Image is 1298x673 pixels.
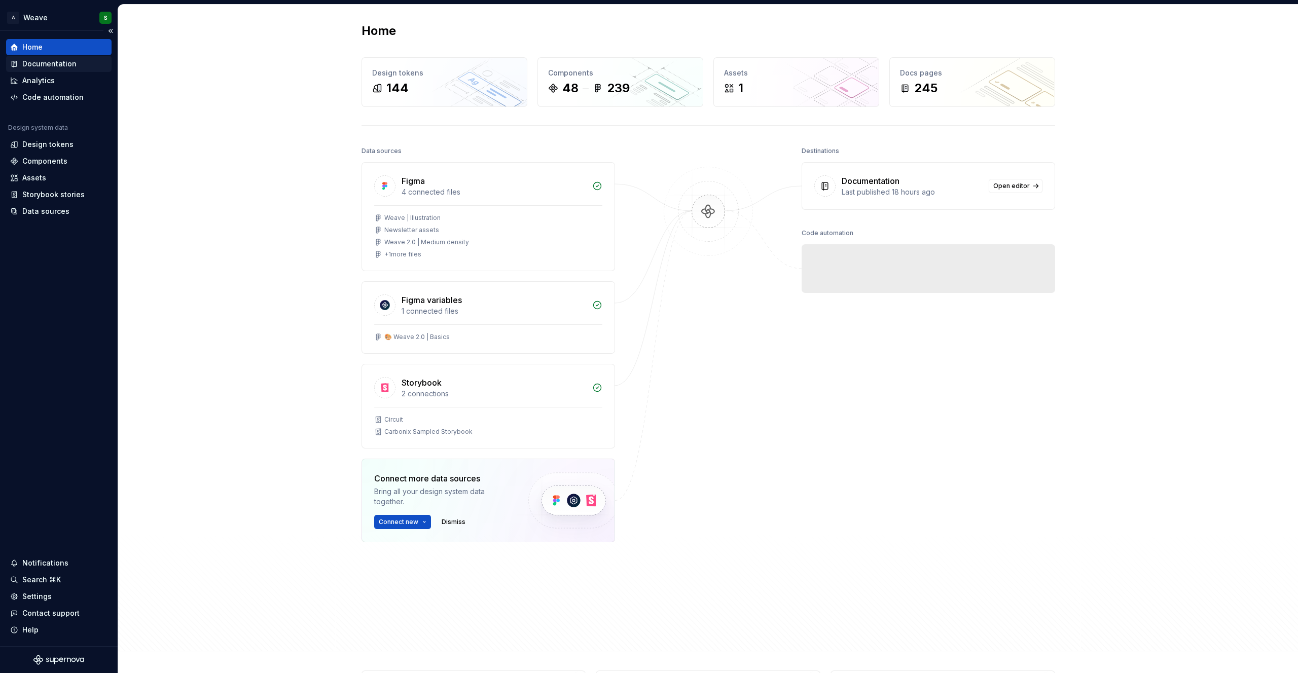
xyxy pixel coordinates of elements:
[993,182,1030,190] span: Open editor
[362,162,615,271] a: Figma4 connected filesWeave | IllustrationNewsletter assetsWeave 2.0 | Medium density+1more files
[379,518,418,526] span: Connect new
[6,555,112,571] button: Notifications
[6,136,112,153] a: Design tokens
[562,80,579,96] div: 48
[386,80,409,96] div: 144
[7,12,19,24] div: A
[22,190,85,200] div: Storybook stories
[22,206,69,216] div: Data sources
[372,68,517,78] div: Design tokens
[23,13,48,23] div: Weave
[22,591,52,602] div: Settings
[889,57,1055,107] a: Docs pages245
[6,39,112,55] a: Home
[104,14,107,22] div: S
[362,144,402,158] div: Data sources
[362,364,615,448] a: Storybook2 connectionsCircuitCarbonix Sampled Storybook
[6,89,112,105] a: Code automation
[384,214,441,222] div: Weave | Illustration
[738,80,743,96] div: 1
[374,472,511,484] div: Connect more data sources
[6,186,112,203] a: Storybook stories
[842,175,899,187] div: Documentation
[384,226,439,234] div: Newsletter assets
[103,24,118,38] button: Collapse sidebar
[537,57,703,107] a: Components48239
[362,281,615,354] a: Figma variables1 connected files🎨 Weave 2.0 | Basics
[914,80,938,96] div: 245
[802,144,839,158] div: Destinations
[22,59,77,69] div: Documentation
[384,238,469,246] div: Weave 2.0 | Medium density
[374,487,511,507] div: Bring all your design system data together.
[437,515,470,529] button: Dismiss
[6,203,112,219] a: Data sources
[6,572,112,588] button: Search ⌘K
[22,139,74,149] div: Design tokens
[22,42,43,52] div: Home
[802,226,853,240] div: Code automation
[2,7,116,28] button: AWeaveS
[22,625,39,635] div: Help
[402,187,586,197] div: 4 connected files
[6,622,112,638] button: Help
[22,608,80,618] div: Contact support
[22,173,46,183] div: Assets
[724,68,869,78] div: Assets
[33,655,84,665] svg: Supernova Logo
[402,389,586,399] div: 2 connections
[384,416,403,424] div: Circuit
[989,179,1042,193] a: Open editor
[842,187,983,197] div: Last published 18 hours ago
[384,428,473,436] div: Carbonix Sampled Storybook
[442,518,465,526] span: Dismiss
[6,588,112,605] a: Settings
[8,124,68,132] div: Design system data
[6,153,112,169] a: Components
[22,156,67,166] div: Components
[6,72,112,89] a: Analytics
[548,68,693,78] div: Components
[6,170,112,186] a: Assets
[384,250,421,258] div: + 1 more files
[22,558,68,568] div: Notifications
[22,92,84,102] div: Code automation
[6,605,112,621] button: Contact support
[22,76,55,86] div: Analytics
[402,377,442,389] div: Storybook
[362,57,527,107] a: Design tokens144
[402,175,425,187] div: Figma
[384,333,450,341] div: 🎨 Weave 2.0 | Basics
[607,80,630,96] div: 239
[900,68,1044,78] div: Docs pages
[713,57,879,107] a: Assets1
[402,306,586,316] div: 1 connected files
[402,294,462,306] div: Figma variables
[374,515,431,529] button: Connect new
[362,23,396,39] h2: Home
[6,56,112,72] a: Documentation
[22,575,61,585] div: Search ⌘K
